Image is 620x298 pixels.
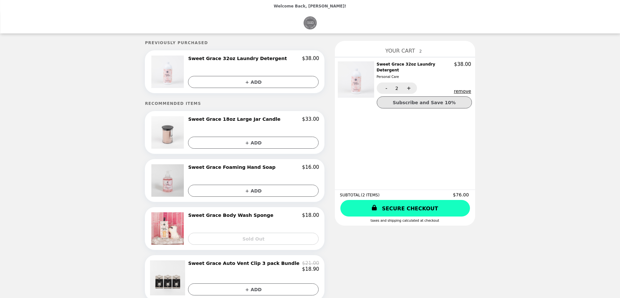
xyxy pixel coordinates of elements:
img: Sweet Grace Body Wash Sponge [151,212,185,245]
button: + ADD [188,283,319,295]
div: Taxes and Shipping calculated at checkout [340,219,470,222]
img: Sweet Grace Foaming Hand Soap [151,164,185,197]
span: YOUR CART [385,48,415,54]
p: $18.00 [302,212,319,218]
span: ( 2 ITEMS ) [361,193,379,197]
h2: Sweet Grace 18oz Large Jar Candle [188,116,283,122]
span: SUBTOTAL [340,193,361,197]
button: + ADD [188,137,319,149]
p: Welcome Back, [PERSON_NAME]! [274,4,346,8]
h5: Previously Purchased [145,41,324,45]
h2: Sweet Grace Auto Vent Clip 3 pack Bundle [188,260,302,266]
h5: Recommended Items [145,101,324,106]
span: $76.00 [453,192,470,197]
h2: Sweet Grace Foaming Hand Soap [188,164,278,170]
h2: Sweet Grace 32oz Laundry Detergent [377,61,454,80]
img: Sweet Grace 18oz Large Jar Candle [151,116,185,149]
h2: Sweet Grace 32oz Laundry Detergent [188,56,289,61]
p: $18.90 [302,266,319,272]
button: + [399,82,417,94]
img: Sweet Grace Auto Vent Clip 3 pack Bundle [150,260,187,295]
p: $38.00 [454,61,471,67]
div: Personal Care [377,74,452,80]
span: 2 [395,86,398,91]
span: 2 [417,47,424,55]
button: + ADD [188,76,319,88]
p: $16.00 [302,164,319,170]
button: remove [454,89,471,94]
img: Sweet Grace 32oz Laundry Detergent [338,61,376,98]
a: SECURE CHECKOUT [340,200,470,217]
img: Brand Logo [303,16,317,30]
button: + ADD [188,185,319,197]
p: $21.00 [302,260,319,266]
h2: Sweet Grace Body Wash Sponge [188,212,276,218]
p: $38.00 [302,56,319,61]
button: Subscribe and Save 10% [377,96,472,108]
button: - [377,82,395,94]
img: Sweet Grace 32oz Laundry Detergent [151,56,185,88]
p: $33.00 [302,116,319,122]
